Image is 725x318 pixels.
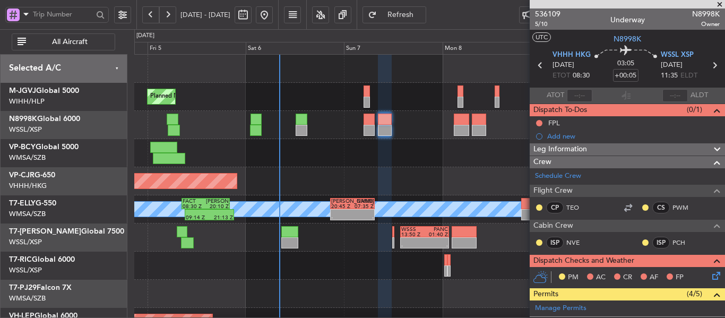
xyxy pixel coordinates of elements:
span: ATOT [547,90,564,101]
span: N8998K [692,8,720,20]
span: (4/5) [687,288,702,299]
span: AC [596,272,606,283]
span: AF [650,272,658,283]
span: [DATE] - [DATE] [180,10,230,20]
a: VP-BCYGlobal 5000 [9,143,79,151]
div: 21:13 Z [209,215,233,220]
div: Underway [610,14,645,25]
button: Refresh [362,6,426,23]
a: T7-RICGlobal 6000 [9,256,75,263]
span: VHHH HKG [553,50,591,61]
div: - [401,243,425,248]
a: WSSL/XSP [9,265,42,275]
a: T7-ELLYG-550 [9,200,56,207]
span: 11:35 [661,71,678,81]
a: NVE [566,238,590,247]
div: 20:45 Z [331,204,352,209]
span: [DATE] [553,60,574,71]
span: 5/10 [535,20,560,29]
div: - [331,215,352,220]
a: T7-PJ29Falcon 7X [9,284,72,291]
span: [DATE] [661,60,683,71]
a: PCH [672,238,696,247]
div: WSSS [401,227,425,232]
a: WSSL/XSP [9,125,42,134]
a: WIHH/HLP [9,97,45,106]
div: 01:40 Z [425,232,448,237]
span: Owner [692,20,720,29]
span: (0/1) [687,104,702,115]
div: [DATE] [136,31,154,40]
div: Mon 8 [443,42,541,55]
span: N8998K [614,33,641,45]
a: Manage Permits [535,303,586,314]
span: Flight Crew [533,185,573,197]
a: WMSA/SZB [9,153,46,162]
a: WMSA/SZB [9,209,46,219]
span: T7-[PERSON_NAME] [9,228,81,235]
span: Dispatch Checks and Weather [533,255,634,267]
div: PANC [425,227,448,232]
span: VP-CJR [9,171,34,179]
a: Schedule Crew [535,171,581,182]
div: Sat 6 [246,42,344,55]
span: 03:05 [617,58,634,69]
div: 20:10 Z [206,204,229,209]
div: ISP [652,237,670,248]
div: 13:50 Z [401,232,425,237]
span: Permits [533,288,558,300]
a: WSSL/XSP [9,237,42,247]
a: M-JGVJGlobal 5000 [9,87,79,94]
a: N8998KGlobal 6000 [9,115,80,123]
span: PM [568,272,579,283]
div: CP [546,202,564,213]
span: T7-RIC [9,256,32,263]
a: PWM [672,203,696,212]
div: CS [652,202,670,213]
div: 09:14 Z [186,215,210,220]
div: [PERSON_NAME] [206,199,229,204]
span: ETOT [553,71,570,81]
a: VP-CJRG-650 [9,171,55,179]
div: Fri 5 [148,42,246,55]
span: N8998K [9,115,37,123]
span: M-JGVJ [9,87,36,94]
span: T7-ELLY [9,200,36,207]
div: 07:35 Z [352,204,374,209]
span: 536109 [535,8,560,20]
input: Trip Number [33,6,93,22]
span: ELDT [680,71,697,81]
span: Refresh [379,11,422,19]
span: All Aircraft [28,38,111,46]
div: FPL [548,118,560,127]
div: 08:30 Z [183,204,205,209]
span: Crew [533,156,551,168]
div: - [425,243,448,248]
a: TEO [566,203,590,212]
input: --:-- [567,89,592,102]
span: T7-PJ29 [9,284,37,291]
div: Planned Maint [GEOGRAPHIC_DATA] (Seletar) [150,89,275,105]
div: Sun 7 [344,42,442,55]
span: FP [676,272,684,283]
a: T7-[PERSON_NAME]Global 7500 [9,228,124,235]
a: WMSA/SZB [9,294,46,303]
div: FACT [183,199,205,204]
button: UTC [532,32,551,42]
span: 08:30 [573,71,590,81]
button: All Aircraft [12,33,115,50]
span: Leg Information [533,143,587,156]
div: GMMX [352,199,374,204]
span: Dispatch To-Dos [533,104,587,116]
span: CR [623,272,632,283]
div: ISP [546,237,564,248]
div: Add new [547,132,720,141]
a: VHHH/HKG [9,181,47,191]
div: - [352,215,374,220]
div: [PERSON_NAME] [331,199,352,204]
span: ALDT [691,90,708,101]
span: WSSL XSP [661,50,694,61]
span: VP-BCY [9,143,36,151]
span: Cabin Crew [533,220,573,232]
